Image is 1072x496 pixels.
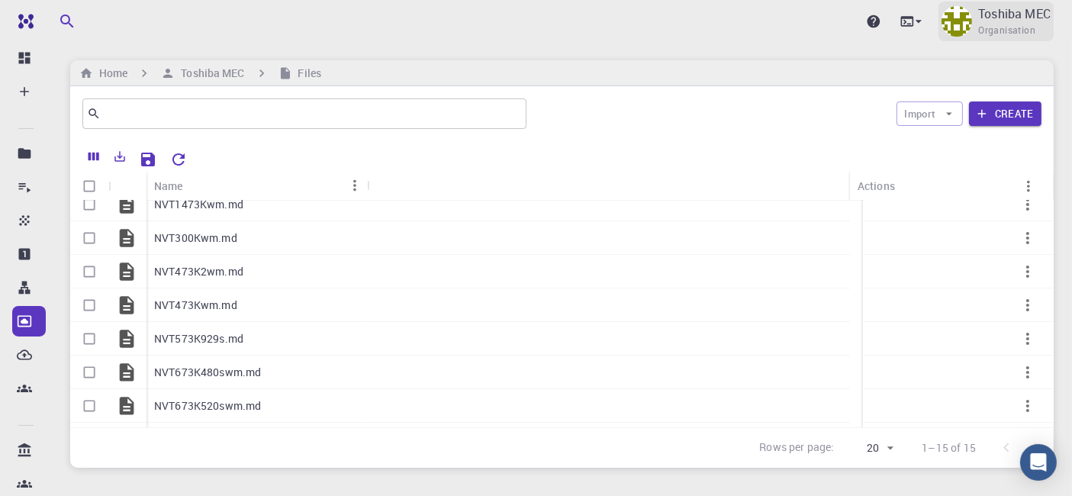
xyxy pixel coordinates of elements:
button: Save Explorer Settings [133,144,163,175]
div: Icon [108,171,146,201]
div: Actions [850,171,1041,201]
img: logo [12,14,34,29]
button: Columns [81,144,107,169]
button: Import [897,101,963,126]
button: Menu [343,173,367,198]
p: NVT1473Kwm.md [154,197,243,212]
p: NVT673K480swm.md [154,365,261,380]
p: NVT473K2wm.md [154,264,243,279]
h6: Toshiba MEC [175,65,244,82]
h6: Home [93,65,127,82]
div: Actions [858,171,895,201]
p: NVT673K520swm.md [154,398,261,414]
p: NVT573K929s.md [154,331,243,346]
span: Organisation [978,23,1035,38]
p: NVT473Kwm.md [154,298,237,313]
span: Support [29,11,84,24]
p: 1–15 of 15 [922,440,977,456]
p: Rows per page: [759,440,834,457]
div: Name [154,171,183,201]
div: Name [146,171,367,201]
p: Toshiba MEC [978,5,1051,23]
button: Export [107,144,133,169]
button: Menu [1016,174,1041,198]
nav: breadcrumb [76,65,324,82]
button: Reset Explorer Settings [163,144,194,175]
button: Sort [183,173,208,198]
h6: Files [292,65,322,82]
button: Create [969,101,1041,126]
img: Toshiba MEC [942,6,972,37]
p: NVT300Kwm.md [154,230,237,246]
div: 20 [841,437,898,459]
div: Open Intercom Messenger [1020,444,1057,481]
